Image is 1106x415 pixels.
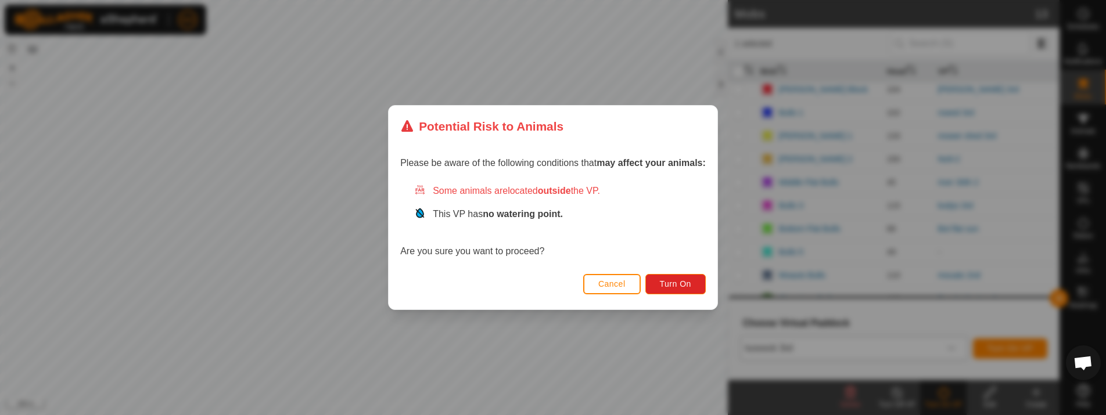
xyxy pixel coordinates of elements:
span: Please be aware of the following conditions that [400,158,706,168]
button: Cancel [583,274,641,294]
div: Potential Risk to Animals [400,117,563,135]
span: Turn On [660,279,691,288]
div: Are you sure you want to proceed? [400,184,706,258]
span: This VP has [433,209,563,219]
div: Open chat [1066,345,1101,380]
button: Turn On [645,274,706,294]
span: Cancel [598,279,626,288]
strong: no watering point. [483,209,563,219]
strong: may affect your animals: [597,158,706,168]
div: Some animals are [414,184,706,198]
span: located the VP. [508,186,600,196]
strong: outside [538,186,571,196]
